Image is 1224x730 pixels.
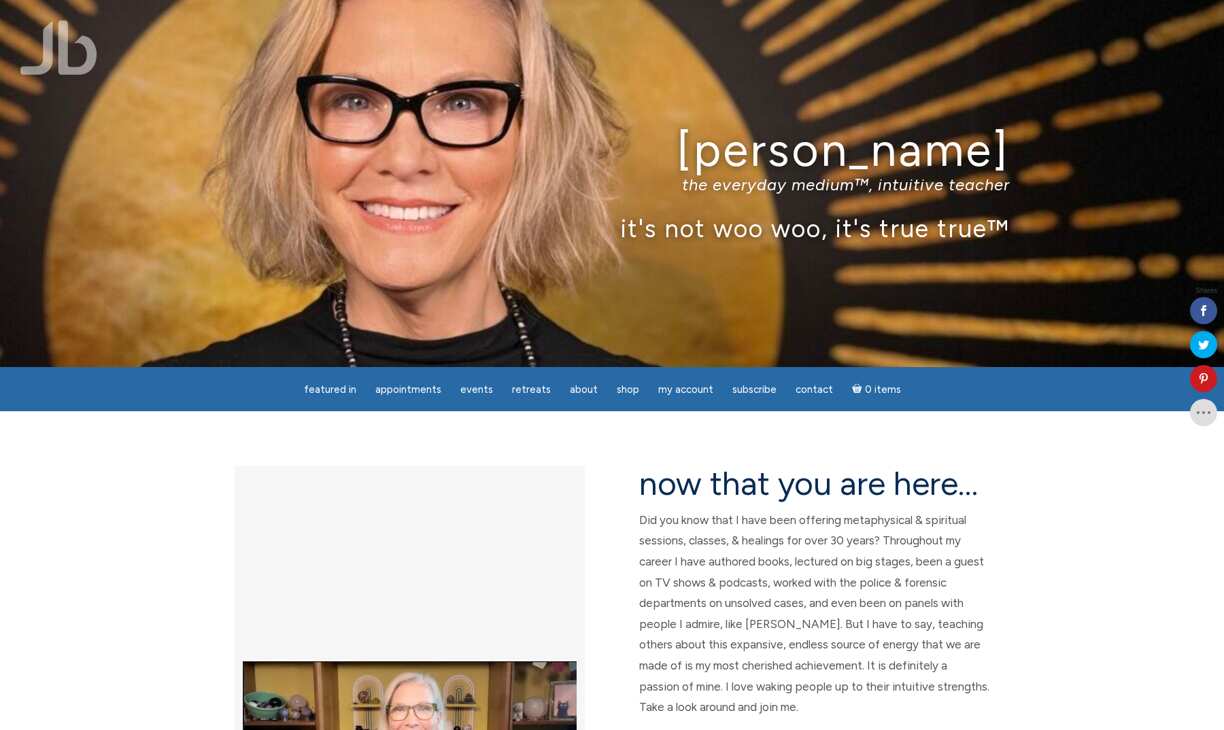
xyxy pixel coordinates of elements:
[852,383,865,396] i: Cart
[20,20,97,75] img: Jamie Butler. The Everyday Medium
[460,383,493,396] span: Events
[562,377,606,403] a: About
[639,466,989,502] h2: now that you are here…
[724,377,785,403] a: Subscribe
[617,383,639,396] span: Shop
[844,375,909,403] a: Cart0 items
[865,385,901,395] span: 0 items
[658,383,713,396] span: My Account
[609,377,647,403] a: Shop
[214,213,1010,243] p: it's not woo woo, it's true true™
[214,124,1010,175] h1: [PERSON_NAME]
[504,377,559,403] a: Retreats
[1195,288,1217,294] span: Shares
[512,383,551,396] span: Retreats
[214,175,1010,194] p: the everyday medium™, intuitive teacher
[367,377,449,403] a: Appointments
[732,383,777,396] span: Subscribe
[375,383,441,396] span: Appointments
[304,383,356,396] span: featured in
[787,377,841,403] a: Contact
[570,383,598,396] span: About
[639,510,989,718] p: Did you know that I have been offering metaphysical & spiritual sessions, classes, & healings for...
[796,383,833,396] span: Contact
[650,377,721,403] a: My Account
[296,377,364,403] a: featured in
[452,377,501,403] a: Events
